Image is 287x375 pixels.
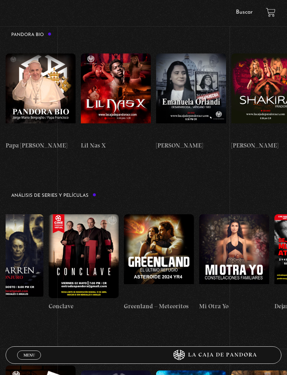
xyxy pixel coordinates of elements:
span: Cerrar [21,359,37,364]
a: Mi Otra Yo [199,205,269,320]
h4: Mi Otra Yo [199,302,269,311]
h4: Lil Nas X [81,141,151,150]
a: View your shopping cart [266,8,275,17]
h3: Pandora Bio [11,32,51,37]
a: Buscar [236,9,253,15]
h4: [PERSON_NAME] [156,141,226,150]
span: Menu [23,353,35,357]
h4: Conclave [49,302,119,311]
h4: Papa [PERSON_NAME] [6,141,76,150]
h4: Greenland – Meteoritos [124,302,194,311]
h3: Análisis de series y películas [11,193,96,198]
a: Greenland – Meteoritos [124,205,194,320]
a: [PERSON_NAME] [156,44,226,160]
a: Lil Nas X [81,44,151,160]
a: Conclave [49,205,119,320]
a: Papa [PERSON_NAME] [6,44,76,160]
